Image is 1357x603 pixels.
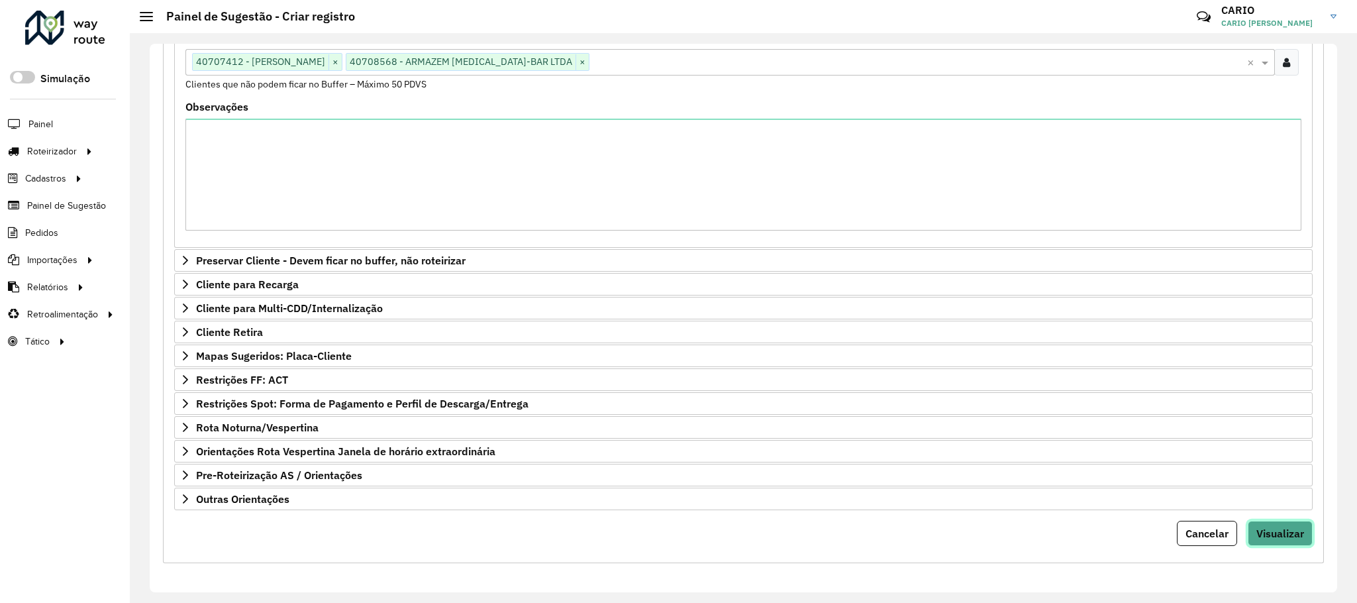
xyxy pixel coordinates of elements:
[196,351,352,361] span: Mapas Sugeridos: Placa-Cliente
[1221,17,1321,29] span: CARIO [PERSON_NAME]
[25,226,58,240] span: Pedidos
[196,327,263,337] span: Cliente Retira
[174,440,1313,463] a: Orientações Rota Vespertina Janela de horário extraordinária
[196,255,466,266] span: Preservar Cliente - Devem ficar no buffer, não roteirizar
[1177,521,1237,546] button: Cancelar
[174,416,1313,439] a: Rota Noturna/Vespertina
[27,199,106,213] span: Painel de Sugestão
[1221,4,1321,17] h3: CARIO
[576,54,589,70] span: ×
[174,321,1313,343] a: Cliente Retira
[174,27,1313,248] div: Priorizar Cliente - Não podem ficar no buffer
[174,297,1313,319] a: Cliente para Multi-CDD/Internalização
[1185,527,1229,540] span: Cancelar
[174,464,1313,486] a: Pre-Roteirização AS / Orientações
[27,144,77,158] span: Roteirizador
[174,249,1313,272] a: Preservar Cliente - Devem ficar no buffer, não roteirizar
[346,54,576,70] span: 40708568 - ARMAZEM [MEDICAL_DATA]-BAR LTDA
[196,446,495,457] span: Orientações Rota Vespertina Janela de horário extraordinária
[196,398,528,409] span: Restrições Spot: Forma de Pagamento e Perfil de Descarga/Entrega
[40,71,90,87] label: Simulação
[174,488,1313,510] a: Outras Orientações
[1247,54,1258,70] span: Clear all
[25,172,66,186] span: Cadastros
[153,9,355,24] h2: Painel de Sugestão - Criar registro
[196,470,362,480] span: Pre-Roteirização AS / Orientações
[185,99,248,115] label: Observações
[174,273,1313,296] a: Cliente para Recarga
[196,279,299,290] span: Cliente para Recarga
[1248,521,1313,546] button: Visualizar
[174,368,1313,391] a: Restrições FF: ACT
[27,280,68,294] span: Relatórios
[27,307,98,321] span: Retroalimentação
[1256,527,1304,540] span: Visualizar
[27,253,77,267] span: Importações
[174,345,1313,367] a: Mapas Sugeridos: Placa-Cliente
[196,494,289,504] span: Outras Orientações
[1189,3,1218,31] a: Contato Rápido
[185,78,427,90] small: Clientes que não podem ficar no Buffer – Máximo 50 PDVS
[174,392,1313,415] a: Restrições Spot: Forma de Pagamento e Perfil de Descarga/Entrega
[328,54,342,70] span: ×
[196,422,319,433] span: Rota Noturna/Vespertina
[193,54,328,70] span: 40707412 - [PERSON_NAME]
[196,374,288,385] span: Restrições FF: ACT
[28,117,53,131] span: Painel
[25,335,50,349] span: Tático
[196,303,383,313] span: Cliente para Multi-CDD/Internalização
